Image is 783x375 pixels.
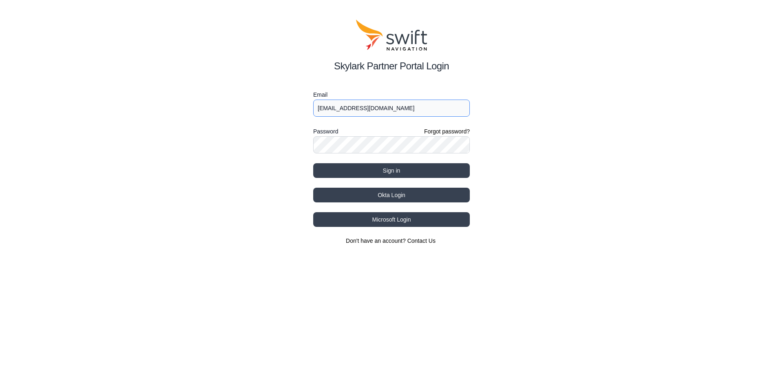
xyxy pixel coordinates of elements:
[313,90,470,100] label: Email
[313,212,470,227] button: Microsoft Login
[407,237,436,244] a: Contact Us
[313,163,470,178] button: Sign in
[313,126,338,136] label: Password
[313,59,470,73] h2: Skylark Partner Portal Login
[424,127,470,135] a: Forgot password?
[313,237,470,245] section: Don't have an account?
[313,188,470,202] button: Okta Login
